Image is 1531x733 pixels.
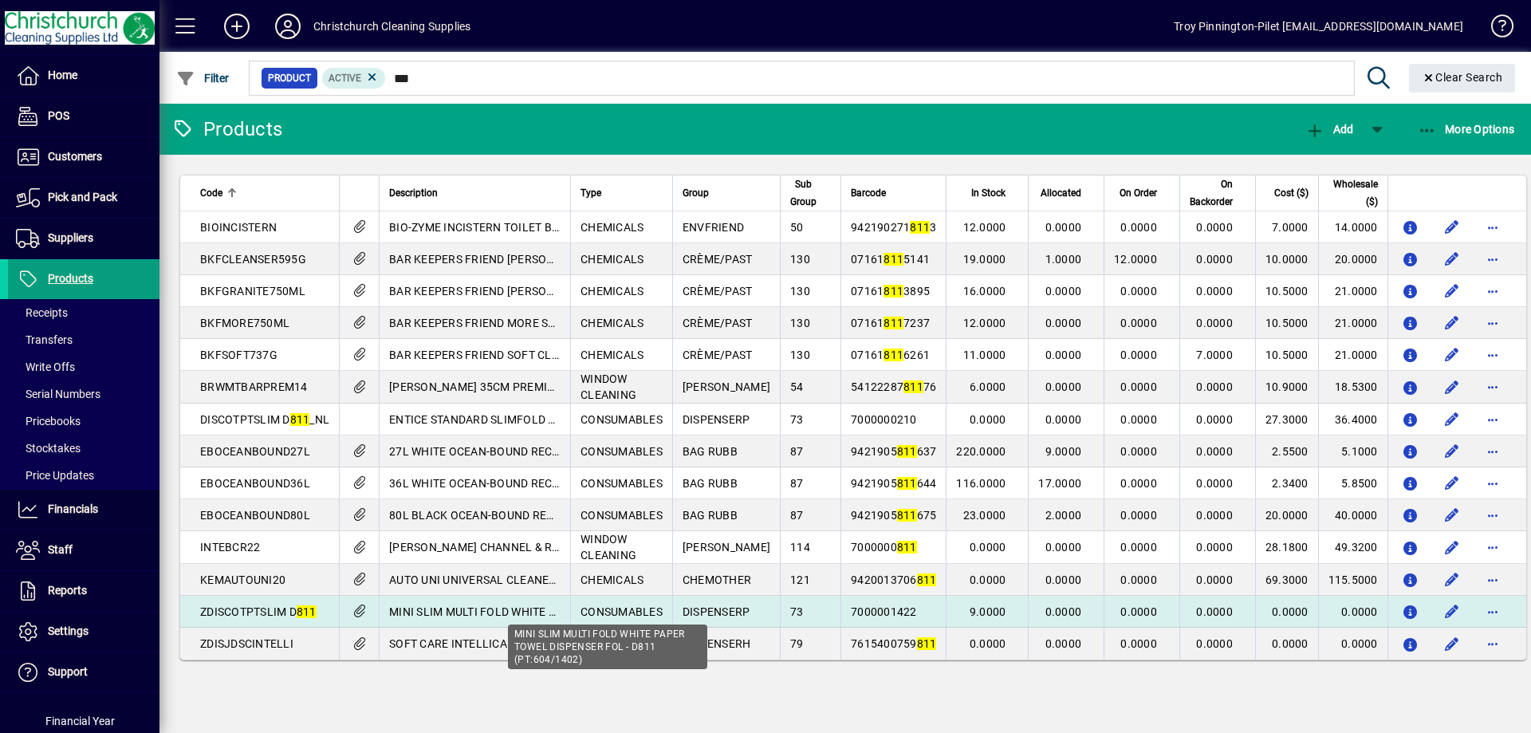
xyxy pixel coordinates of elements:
button: Edit [1439,599,1465,625]
button: More options [1481,246,1506,272]
span: Pricebooks [16,415,81,428]
td: 21.0000 [1318,275,1387,307]
button: Edit [1439,310,1465,336]
button: Clear [1409,64,1516,93]
div: Type [581,184,663,202]
span: 220.0000 [956,445,1006,458]
td: 21.0000 [1318,307,1387,339]
button: More options [1481,215,1506,240]
span: 0.0000 [1120,637,1157,650]
button: Edit [1439,374,1465,400]
button: Filter [172,64,234,93]
span: 9420013706 [851,573,936,586]
span: 0.0000 [1045,221,1082,234]
button: More options [1481,278,1506,304]
span: ZDISJDSCINTELLI [200,637,293,650]
span: BAG RUBB [683,477,738,490]
span: Transfers [16,333,73,346]
span: BRWMTBARPREM14 [200,380,308,393]
em: 811 [917,637,937,650]
span: Group [683,184,709,202]
span: Barcode [851,184,886,202]
em: 811 [897,445,917,458]
button: Edit [1439,567,1465,593]
span: 07161 6261 [851,349,930,361]
span: 0.0000 [1196,445,1233,458]
td: 28.1800 [1255,531,1318,564]
span: 79 [790,637,804,650]
span: Settings [48,625,89,637]
span: 7000001422 [851,605,917,618]
span: 0.0000 [1120,477,1157,490]
span: 11.0000 [963,349,1006,361]
span: BKFMORE750ML [200,317,289,329]
span: 07161 7237 [851,317,930,329]
span: 07161 3895 [851,285,930,298]
a: Serial Numbers [8,380,159,408]
span: 0.0000 [1196,221,1233,234]
span: Pick and Pack [48,191,117,203]
button: Edit [1439,534,1465,560]
span: Price Updates [16,469,94,482]
button: Edit [1439,407,1465,432]
span: 9421905 675 [851,509,936,522]
span: CONSUMABLES [581,509,663,522]
td: 21.0000 [1318,339,1387,371]
span: 0.0000 [970,413,1006,426]
span: 0.0000 [1196,509,1233,522]
span: 73 [790,605,804,618]
span: [PERSON_NAME] CHANNEL & RUBBER 55CM 22" [389,541,640,554]
em: 811 [884,285,903,298]
span: 7000000 [851,541,917,554]
span: ZDISCOTPTSLIM D [200,605,317,618]
span: Receipts [16,306,68,319]
em: 811 [884,253,903,266]
span: KEMAUTOUNI20 [200,573,285,586]
td: 0.0000 [1318,628,1387,660]
div: Barcode [851,184,936,202]
span: CHEMICALS [581,221,643,234]
span: 0.0000 [1120,573,1157,586]
span: 0.0000 [970,541,1006,554]
td: 5.8500 [1318,467,1387,499]
span: 0.0000 [1045,637,1082,650]
span: 0.0000 [970,573,1006,586]
button: Edit [1439,278,1465,304]
div: Products [171,116,282,142]
button: Edit [1439,215,1465,240]
span: 9.0000 [1045,445,1082,458]
td: 49.3200 [1318,531,1387,564]
span: Active [329,73,361,84]
span: DISPENSERP [683,413,750,426]
span: 0.0000 [1196,541,1233,554]
a: Transfers [8,326,159,353]
a: Home [8,56,159,96]
div: Group [683,184,770,202]
span: CRÈME/PAST [683,349,753,361]
span: [PERSON_NAME] [683,541,770,554]
span: WINDOW CLEANING [581,533,636,562]
span: Reports [48,584,87,597]
span: 6.0000 [970,380,1006,393]
span: BAG RUBB [683,445,738,458]
em: 811 [897,509,917,522]
button: More options [1481,439,1506,464]
span: 942190271 3 [851,221,936,234]
span: 0.0000 [1120,285,1157,298]
button: More options [1481,310,1506,336]
span: BIO-ZYME INCISTERN TOILET BOWL CLEANER 400ML [389,221,667,234]
span: DISPENSERP [683,605,750,618]
button: Edit [1439,342,1465,368]
span: 130 [790,253,810,266]
div: Christchurch Cleaning Supplies [313,14,470,39]
em: 811 [903,380,923,393]
span: 121 [790,573,810,586]
span: BAR KEEPERS FRIEND SOFT CLEANSER 737G [389,349,624,361]
span: 23.0000 [963,509,1006,522]
button: Edit [1439,502,1465,528]
td: 10.0000 [1255,243,1318,275]
span: 87 [790,445,804,458]
td: 20.0000 [1255,499,1318,531]
div: Troy Pinnington-Pilet [EMAIL_ADDRESS][DOMAIN_NAME] [1174,14,1463,39]
span: 36L WHITE OCEAN-BOUND RECYCLED RUBBISH BAGS ROLL 30S - 580MM X 710MM X 17MU [389,477,865,490]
